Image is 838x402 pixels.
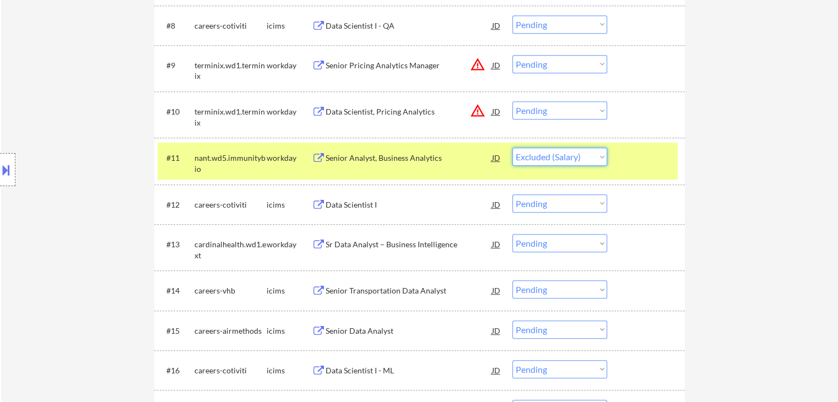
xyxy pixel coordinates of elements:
div: icims [267,325,312,336]
div: Senior Analyst, Business Analytics [326,153,492,164]
div: Data Scientist I - ML [326,365,492,376]
div: #15 [166,325,186,336]
button: warning_amber [470,57,485,72]
div: terminix.wd1.terminix [194,60,267,82]
div: #16 [166,365,186,376]
div: #9 [166,60,186,71]
div: workday [267,239,312,250]
div: #8 [166,20,186,31]
button: warning_amber [470,103,485,118]
div: Sr Data Analyst – Business Intelligence [326,239,492,250]
div: workday [267,153,312,164]
div: terminix.wd1.terminix [194,106,267,128]
div: workday [267,60,312,71]
div: careers-cotiviti [194,365,267,376]
div: icims [267,20,312,31]
div: JD [491,101,502,121]
div: JD [491,320,502,340]
div: JD [491,360,502,380]
div: Senior Transportation Data Analyst [326,285,492,296]
div: JD [491,148,502,167]
div: Data Scientist, Pricing Analytics [326,106,492,117]
div: Senior Pricing Analytics Manager [326,60,492,71]
div: icims [267,365,312,376]
div: JD [491,280,502,300]
div: JD [491,194,502,214]
div: careers-cotiviti [194,20,267,31]
div: Data Scientist I - QA [326,20,492,31]
div: #14 [166,285,186,296]
div: icims [267,199,312,210]
div: Data Scientist I [326,199,492,210]
div: workday [267,106,312,117]
div: Senior Data Analyst [326,325,492,336]
div: icims [267,285,312,296]
div: JD [491,234,502,254]
div: careers-cotiviti [194,199,267,210]
div: JD [491,15,502,35]
div: nant.wd5.immunitybio [194,153,267,174]
div: careers-airmethods [194,325,267,336]
div: careers-vhb [194,285,267,296]
div: JD [491,55,502,75]
div: cardinalhealth.wd1.ext [194,239,267,260]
